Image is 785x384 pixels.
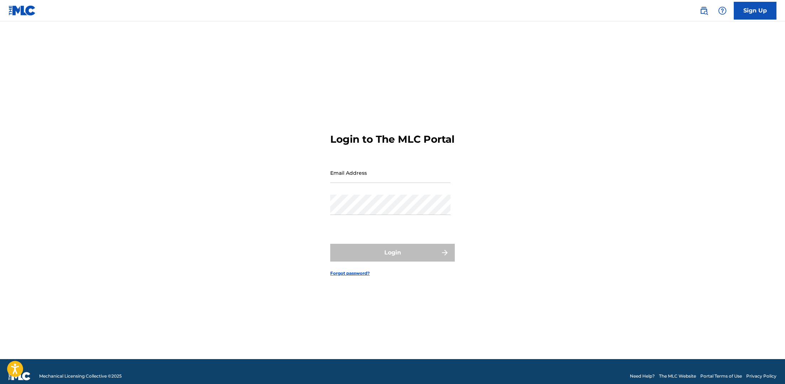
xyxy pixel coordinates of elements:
a: Need Help? [630,373,655,379]
img: search [700,6,708,15]
a: Privacy Policy [746,373,776,379]
div: Help [715,4,729,18]
a: Forgot password? [330,270,370,277]
img: help [718,6,727,15]
h3: Login to The MLC Portal [330,133,454,146]
a: Sign Up [734,2,776,20]
iframe: Chat Widget [749,350,785,384]
span: Mechanical Licensing Collective © 2025 [39,373,122,379]
a: Portal Terms of Use [700,373,742,379]
a: The MLC Website [659,373,696,379]
a: Public Search [697,4,711,18]
img: MLC Logo [9,5,36,16]
img: logo [9,372,31,380]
